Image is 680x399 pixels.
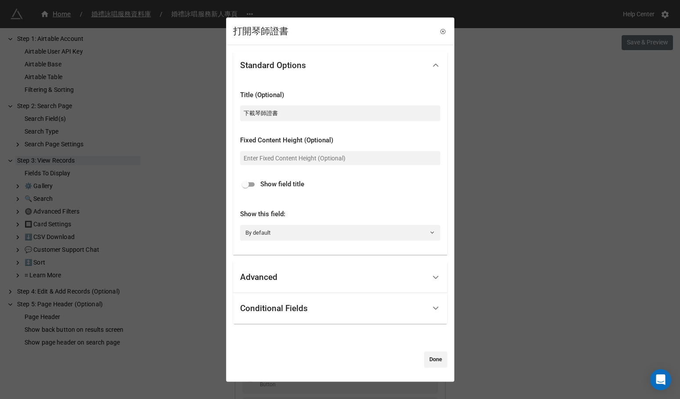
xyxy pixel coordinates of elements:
input: Enter Fixed Content Height (Optional) [240,151,440,165]
div: 打開琴師證書 [233,25,288,39]
input: Enter Title (Optional) [240,105,440,121]
a: By default [240,225,440,240]
div: Conditional Fields [233,293,447,324]
div: Open Intercom Messenger [650,369,671,390]
div: Advanced [240,273,277,282]
a: Done [424,352,447,367]
div: Standard Options [240,61,306,69]
div: Advanced [233,262,447,293]
div: Fixed Content Height (Optional) [240,135,440,146]
div: Show this field: [240,209,440,220]
span: Show field title [260,179,304,190]
div: Standard Options [233,51,447,79]
div: Conditional Fields [240,304,308,313]
div: Title (Optional) [240,90,440,100]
